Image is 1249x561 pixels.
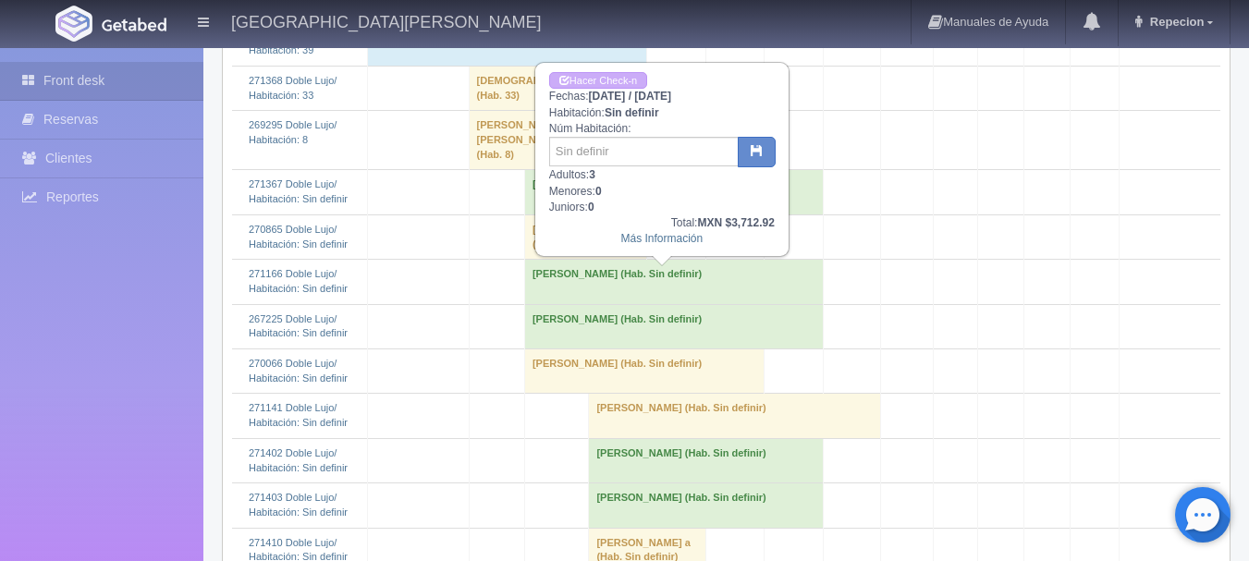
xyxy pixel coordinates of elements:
[595,185,602,198] b: 0
[469,111,589,170] td: [PERSON_NAME] [PERSON_NAME] (Hab. 8)
[589,90,672,103] b: [DATE] / [DATE]
[249,492,348,518] a: 271403 Doble Lujo/Habitación: Sin definir
[249,75,337,101] a: 271368 Doble Lujo/Habitación: 33
[249,447,348,473] a: 271402 Doble Lujo/Habitación: Sin definir
[524,170,823,214] td: [PERSON_NAME] (Hab. Sin definir)
[55,6,92,42] img: Getabed
[249,402,348,428] a: 271141 Doble Lujo/Habitación: Sin definir
[102,18,166,31] img: Getabed
[249,313,348,339] a: 267225 Doble Lujo/Habitación: Sin definir
[549,137,739,166] input: Sin definir
[588,201,594,213] b: 0
[589,483,824,528] td: [PERSON_NAME] (Hab. Sin definir)
[249,224,348,250] a: 270865 Doble Lujo/Habitación: Sin definir
[231,9,541,32] h4: [GEOGRAPHIC_DATA][PERSON_NAME]
[1145,15,1205,29] span: Repecion
[536,64,788,255] div: Fechas: Habitación: Núm Habitación: Adultos: Menores: Juniors:
[620,232,703,245] a: Más Información
[549,215,775,231] div: Total:
[524,214,646,259] td: [PERSON_NAME] (Hab. Sin definir)
[469,66,705,110] td: [DEMOGRAPHIC_DATA][PERSON_NAME] (Hab. 33)
[589,438,824,482] td: [PERSON_NAME] (Hab. Sin definir)
[249,358,348,384] a: 270066 Doble Lujo/Habitación: Sin definir
[697,216,774,229] b: MXN $3,712.92
[589,394,881,438] td: [PERSON_NAME] (Hab. Sin definir)
[605,106,659,119] b: Sin definir
[249,119,337,145] a: 269295 Doble Lujo/Habitación: 8
[249,268,348,294] a: 271166 Doble Lujo/Habitación: Sin definir
[524,304,823,348] td: [PERSON_NAME] (Hab. Sin definir)
[549,72,647,90] a: Hacer Check-in
[524,260,823,304] td: [PERSON_NAME] (Hab. Sin definir)
[249,178,348,204] a: 271367 Doble Lujo/Habitación: Sin definir
[524,349,764,394] td: [PERSON_NAME] (Hab. Sin definir)
[589,168,595,181] b: 3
